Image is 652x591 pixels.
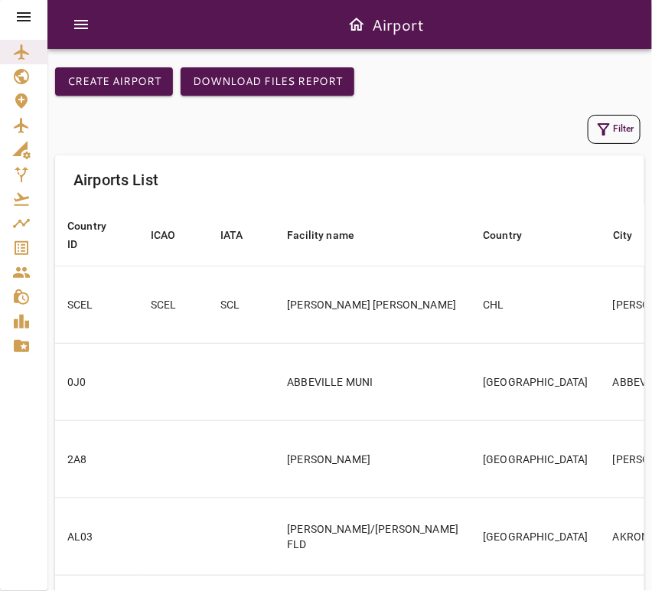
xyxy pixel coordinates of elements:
[73,168,158,192] h6: Airports List
[55,266,139,343] td: SCEL
[483,226,542,244] span: Country
[55,343,139,420] td: 0J0
[613,226,633,244] div: City
[588,115,641,144] button: Filter
[275,343,471,420] td: ABBEVILLE MUNI
[287,226,354,244] div: Facility name
[55,498,139,575] td: AL03
[181,67,354,96] button: Download Files Report
[139,266,208,343] td: SCEL
[471,266,601,343] td: CHL
[372,12,424,37] h6: Airport
[55,67,173,96] button: Create airport
[471,343,601,420] td: [GEOGRAPHIC_DATA]
[275,266,471,343] td: [PERSON_NAME] [PERSON_NAME]
[66,9,96,40] button: Open drawer
[483,226,522,244] div: Country
[275,498,471,575] td: [PERSON_NAME]/[PERSON_NAME] FLD
[275,420,471,498] td: [PERSON_NAME]
[151,226,176,244] div: ICAO
[220,226,263,244] span: IATA
[208,266,275,343] td: SCL
[471,420,601,498] td: [GEOGRAPHIC_DATA]
[67,217,126,253] span: Country ID
[341,9,372,40] button: Open drawer
[471,498,601,575] td: [GEOGRAPHIC_DATA]
[287,226,374,244] span: Facility name
[220,226,243,244] div: IATA
[55,420,139,498] td: 2A8
[151,226,196,244] span: ICAO
[67,217,106,253] div: Country ID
